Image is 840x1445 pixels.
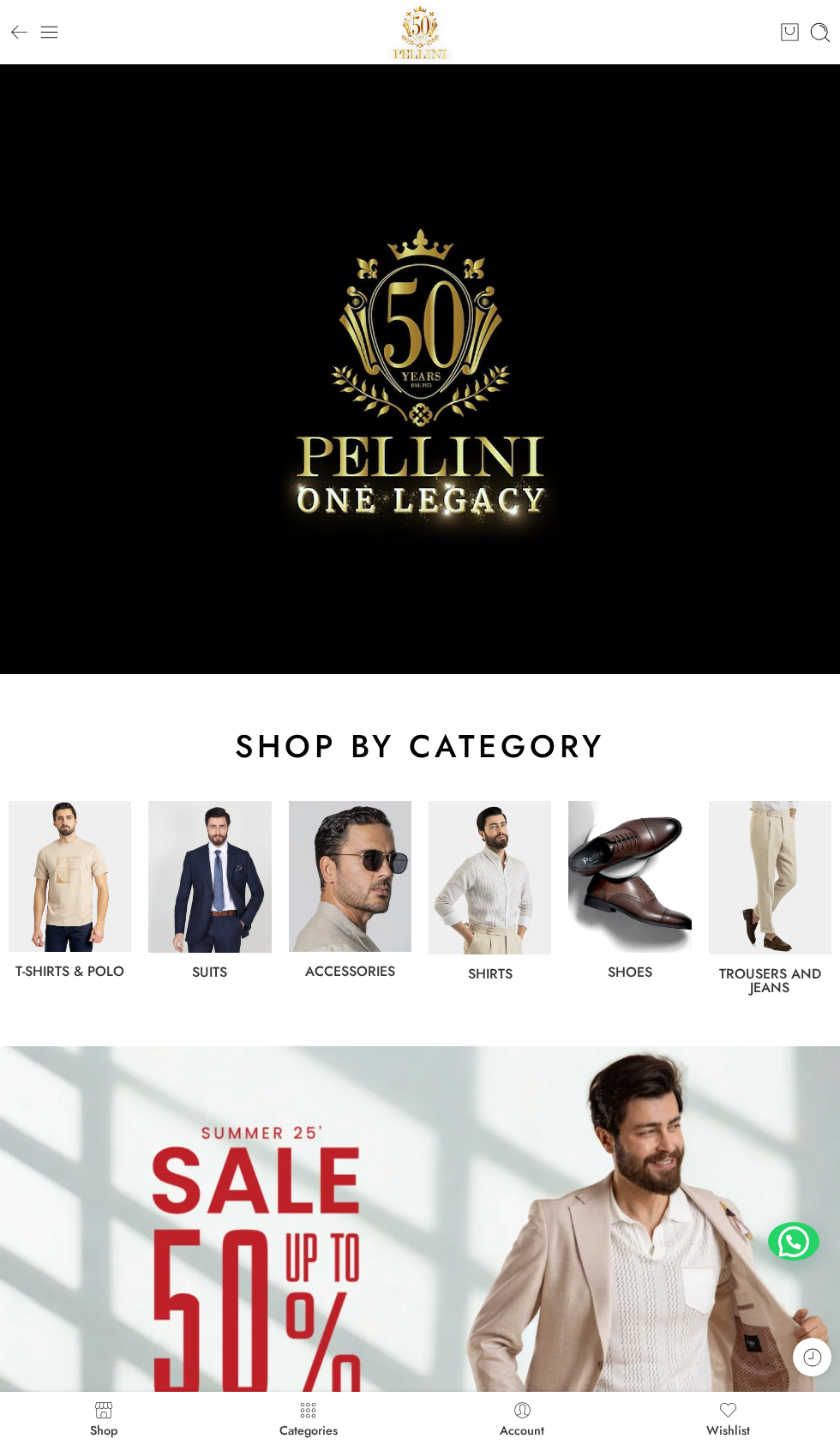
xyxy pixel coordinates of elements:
[192,962,227,982] a: Suits
[719,964,821,997] a: Trousers and jeans
[305,961,395,981] a: Accessories
[468,964,513,984] a: Shirts
[15,961,124,981] a: T-Shirts & Polo
[279,1400,338,1436] a: Categories
[9,726,831,767] h2: shop by category
[779,21,801,43] a: Cart
[9,21,30,43] a: Back
[500,1400,544,1436] a: Account
[90,1400,117,1436] a: Shop
[608,962,652,982] a: shoes
[706,1400,750,1436] a: Wishlist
